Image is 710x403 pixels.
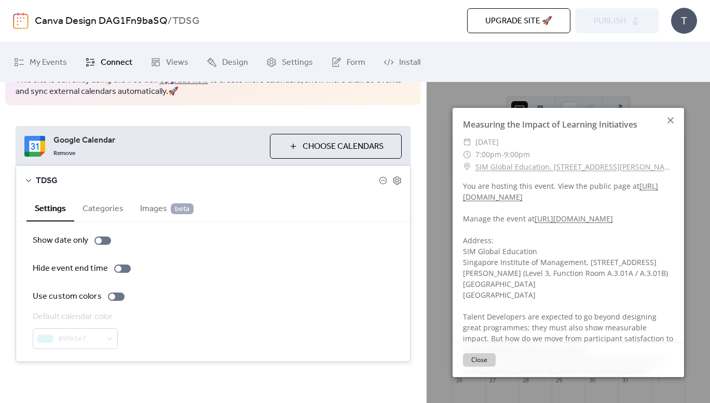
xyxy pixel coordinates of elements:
button: Categories [74,195,132,220]
a: Canva Design DAG1Fn9baSQ [35,11,168,31]
div: T [671,8,697,34]
button: Images beta [132,195,202,220]
b: / [168,11,172,31]
span: Form [347,54,365,71]
span: Settings [282,54,313,71]
div: ​ [463,161,471,173]
a: SIM Global Education, [STREET_ADDRESS][PERSON_NAME] [475,161,674,173]
span: Upgrade site 🚀 [485,15,552,27]
span: - [501,149,504,159]
span: 7:00pm [475,149,501,159]
span: Remove [53,149,75,158]
img: logo [13,12,29,29]
a: My Events [6,46,75,78]
span: Choose Calendars [303,141,384,153]
button: Settings [26,195,74,221]
span: This site is currently using the free tier. to create more calendars, show more than 10 events an... [16,75,411,98]
div: Measuring the Impact of Learning Initiatives [453,118,684,131]
div: Hide event end time [33,262,108,275]
div: Default calendar color [33,311,116,323]
button: Close [463,353,496,367]
span: My Events [30,54,67,71]
div: ​ [463,148,471,161]
button: Upgrade site 🚀 [467,8,570,33]
button: Choose Calendars [270,134,402,159]
img: google [24,136,45,157]
b: TDSG [172,11,199,31]
a: [URL][DOMAIN_NAME] [535,214,613,224]
a: [URL][DOMAIN_NAME] [463,181,658,202]
a: Install [376,46,428,78]
span: beta [171,203,194,214]
span: Design [222,54,248,71]
span: Views [166,54,188,71]
div: ​ [463,136,471,148]
span: [DATE] [475,136,499,148]
span: Connect [101,54,132,71]
div: Use custom colors [33,290,102,303]
span: Google Calendar [53,134,262,147]
span: Install [399,54,420,71]
span: 9:00pm [504,149,530,159]
span: TDSG [36,175,379,187]
a: Views [143,46,196,78]
div: Show date only [33,234,88,247]
span: Images [140,203,194,215]
a: Settings [258,46,321,78]
a: Design [199,46,256,78]
a: Connect [77,46,140,78]
a: Form [323,46,373,78]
